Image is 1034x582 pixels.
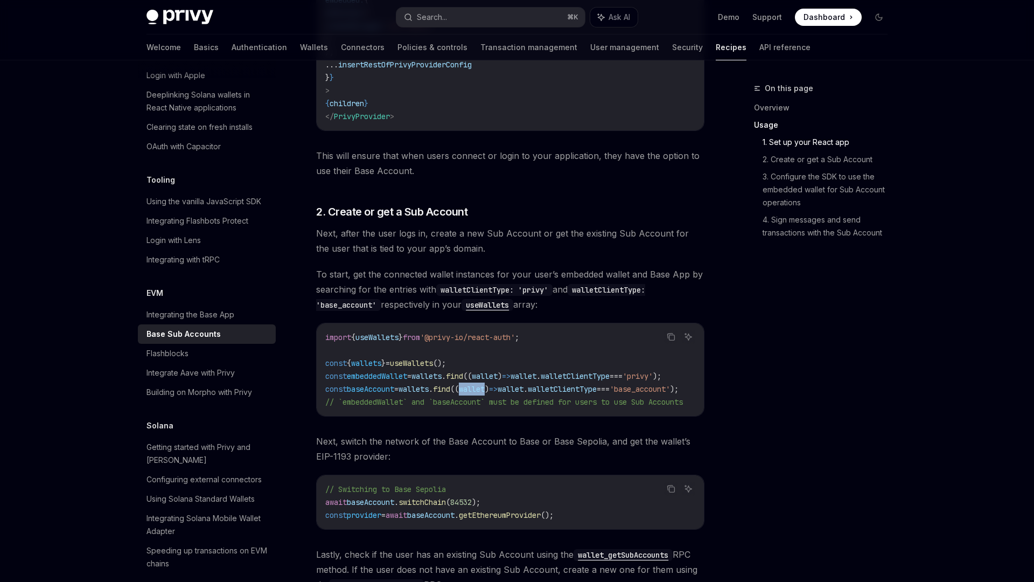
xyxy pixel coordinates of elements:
span: find [433,384,450,394]
span: . [429,384,433,394]
a: Login with Lens [138,231,276,250]
div: Search... [417,11,447,24]
span: (); [541,510,554,520]
span: = [386,358,390,368]
span: === [610,371,623,381]
span: Ask AI [609,12,630,23]
div: Clearing state on fresh installs [146,121,253,134]
a: OAuth with Capacitor [138,137,276,156]
span: . [394,497,399,507]
a: useWallets [462,299,513,310]
a: 2. Create or get a Sub Account [763,151,896,168]
a: Dashboard [795,9,862,26]
span: Next, after the user logs in, create a new Sub Account or get the existing Sub Account for the us... [316,226,704,256]
span: const [325,384,347,394]
div: Speeding up transactions on EVM chains [146,544,269,570]
span: wallet [472,371,498,381]
h5: Tooling [146,174,175,186]
span: walletClientType [541,371,610,381]
button: Copy the contents from the code block [664,330,678,344]
span: ... [325,60,338,70]
a: Welcome [146,34,181,60]
h5: EVM [146,287,163,300]
span: const [325,358,347,368]
span: (( [450,384,459,394]
span: => [489,384,498,394]
span: } [399,332,403,342]
div: OAuth with Capacitor [146,140,221,153]
span: (( [463,371,472,381]
span: await [325,497,347,507]
a: Integrating with tRPC [138,250,276,269]
span: ); [653,371,661,381]
a: Policies & controls [397,34,467,60]
span: switchChain [399,497,446,507]
a: Security [672,34,703,60]
span: > [325,86,330,95]
a: Using the vanilla JavaScript SDK [138,192,276,211]
span: wallet [459,384,485,394]
span: // `embeddedWallet` and `baseAccount` must be defined for users to use Sub Accounts [325,397,683,407]
span: } [325,73,330,82]
a: Using Solana Standard Wallets [138,489,276,509]
span: . [442,371,446,381]
span: provider [347,510,381,520]
button: Toggle dark mode [870,9,888,26]
span: === [597,384,610,394]
span: wallet [511,371,536,381]
div: Using Solana Standard Wallets [146,493,255,505]
span: walletClientType [528,384,597,394]
a: Connectors [341,34,385,60]
span: baseAccount [347,497,394,507]
a: Clearing state on fresh installs [138,117,276,137]
span: (); [433,358,446,368]
span: 'privy' [623,371,653,381]
a: 3. Configure the SDK to use the embedded wallet for Sub Account operations [763,168,896,211]
span: => [502,371,511,381]
button: Ask AI [590,8,638,27]
a: 4. Sign messages and send transactions with the Sub Account [763,211,896,241]
button: Ask AI [681,330,695,344]
div: Integrating the Base App [146,308,234,321]
span: > [390,112,394,121]
span: await [386,510,407,520]
a: 1. Set up your React app [763,134,896,151]
span: ⌘ K [567,13,578,22]
div: Integrating Flashbots Protect [146,214,248,227]
span: children [330,99,364,108]
div: Integrating with tRPC [146,253,220,266]
div: Base Sub Accounts [146,328,221,341]
span: from [403,332,420,342]
span: 84532 [450,497,472,507]
span: </ [325,112,334,121]
span: embeddedWallet [347,371,407,381]
span: wallets [351,358,381,368]
span: { [325,99,330,108]
span: . [536,371,541,381]
button: Ask AI [681,482,695,496]
span: ) [485,384,489,394]
span: } [364,99,368,108]
span: = [394,384,399,394]
span: ); [670,384,679,394]
a: Basics [194,34,219,60]
a: User management [590,34,659,60]
code: useWallets [462,299,513,311]
a: Integrating Solana Mobile Wallet Adapter [138,509,276,541]
span: . [523,384,528,394]
span: PrivyProvider [334,112,390,121]
span: This will ensure that when users connect or login to your application, they have the option to us... [316,148,704,178]
div: Flashblocks [146,347,188,360]
code: walletClientType: 'privy' [436,284,553,296]
a: Deeplinking Solana wallets in React Native applications [138,85,276,117]
a: Integrating the Base App [138,305,276,324]
span: // Switching to Base Sepolia [325,484,446,494]
span: ); [472,497,480,507]
div: Configuring external connectors [146,473,262,486]
span: } [381,358,386,368]
span: useWallets [390,358,433,368]
a: Getting started with Privy and [PERSON_NAME] [138,438,276,470]
a: Demo [718,12,739,23]
a: Support [752,12,782,23]
span: { [351,332,355,342]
